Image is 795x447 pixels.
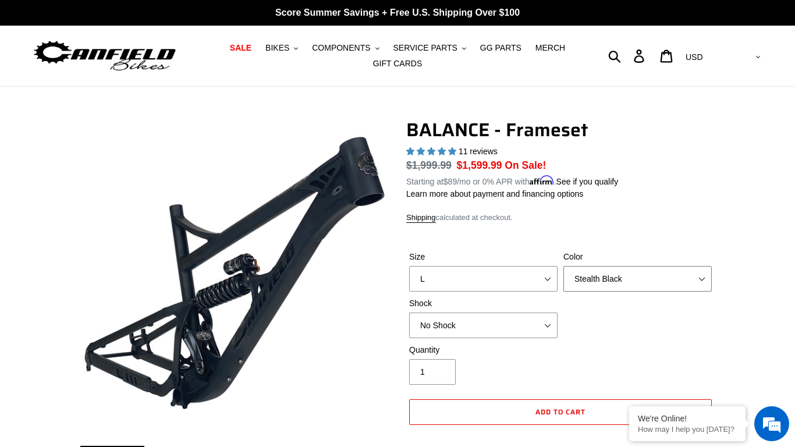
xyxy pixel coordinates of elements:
a: MERCH [530,40,571,56]
span: GIFT CARDS [373,59,423,69]
div: Minimize live chat window [191,6,219,34]
span: COMPONENTS [312,43,370,53]
span: We're online! [68,147,161,264]
span: GG PARTS [480,43,521,53]
span: MERCH [535,43,565,53]
span: SALE [230,43,251,53]
a: GIFT CARDS [367,56,428,72]
label: Shock [409,297,558,310]
div: We're Online! [638,414,737,423]
textarea: Type your message and hit 'Enter' [6,318,222,359]
div: Chat with us now [78,65,213,80]
span: On Sale! [505,158,546,173]
p: Starting at /mo or 0% APR with . [406,173,618,188]
label: Color [563,251,712,263]
div: calculated at checkout. [406,212,715,223]
label: Size [409,251,558,263]
s: $1,999.99 [406,159,452,171]
span: Add to cart [535,406,585,417]
a: Learn more about payment and financing options [406,189,583,198]
button: Add to cart [409,399,712,425]
a: See if you qualify - Learn more about Affirm Financing (opens in modal) [556,177,619,186]
button: SERVICE PARTS [387,40,471,56]
span: $89 [443,177,457,186]
span: SERVICE PARTS [393,43,457,53]
a: SALE [224,40,257,56]
h1: BALANCE - Frameset [406,119,715,141]
p: How may I help you today? [638,425,737,434]
img: d_696896380_company_1647369064580_696896380 [37,58,66,87]
a: Shipping [406,213,436,223]
img: Canfield Bikes [32,38,178,74]
button: BIKES [260,40,304,56]
span: $1,599.99 [457,159,502,171]
button: COMPONENTS [306,40,385,56]
a: GG PARTS [474,40,527,56]
div: Navigation go back [13,64,30,81]
span: Affirm [530,175,554,185]
span: BIKES [265,43,289,53]
span: 11 reviews [459,147,498,156]
span: 5.00 stars [406,147,459,156]
label: Quantity [409,344,558,356]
